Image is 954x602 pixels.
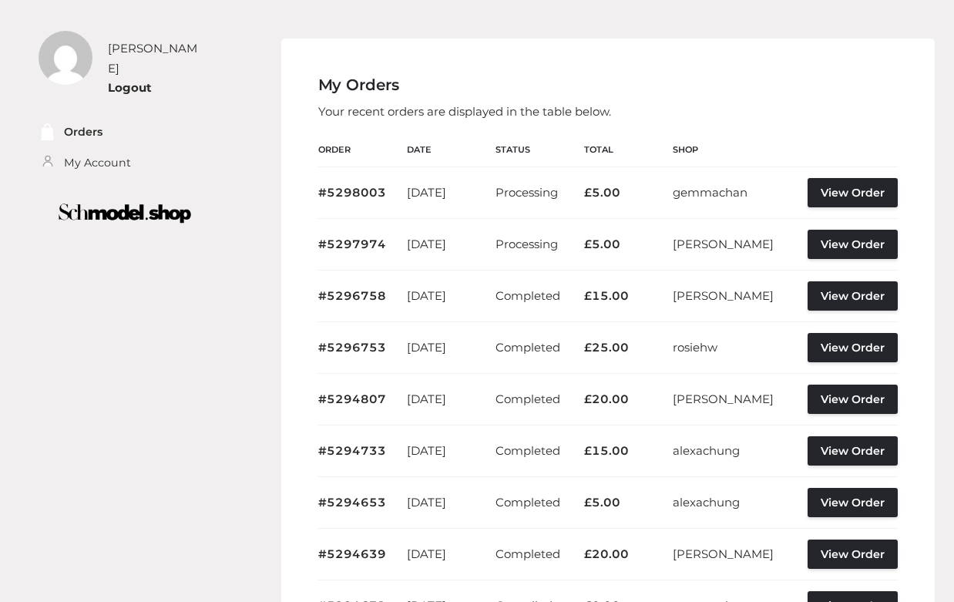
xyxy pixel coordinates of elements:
a: #5296758 [318,288,386,303]
img: boutique-logo.png [29,194,221,233]
bdi: 5.00 [584,185,620,200]
span: Completed [495,340,560,355]
a: View Order [808,385,898,414]
time: [DATE] [407,288,446,303]
a: #5294639 [318,547,386,561]
a: View Order [808,333,898,362]
span: Completed [495,392,560,406]
span: £ [584,340,592,355]
a: [PERSON_NAME] [673,392,774,406]
a: View Order [808,436,898,466]
time: [DATE] [407,495,446,510]
span: Completed [495,495,560,510]
a: #5294807 [318,392,386,406]
span: £ [584,443,592,458]
a: Logout [108,80,152,95]
a: [PERSON_NAME] [673,288,774,303]
span: Processing [495,237,558,251]
span: Completed [495,288,560,303]
a: [PERSON_NAME] [673,547,774,561]
bdi: 25.00 [584,340,629,355]
bdi: 15.00 [584,443,629,458]
a: #5296753 [318,340,386,355]
span: Order [318,144,351,155]
a: rosiehw [673,340,717,355]
a: View Order [808,281,898,311]
span: Status [495,144,530,155]
a: Orders [64,123,102,141]
time: [DATE] [407,237,446,251]
a: View Order [808,488,898,517]
span: £ [584,495,592,510]
a: [PERSON_NAME] [673,237,774,251]
a: #5298003 [318,185,386,200]
a: gemmachan [673,185,747,200]
bdi: 15.00 [584,288,629,303]
span: Completed [495,547,560,561]
div: [PERSON_NAME] [108,39,204,78]
span: Date [407,144,432,155]
span: £ [584,392,592,406]
a: View Order [808,178,898,207]
span: £ [584,288,592,303]
bdi: 20.00 [584,392,629,406]
h4: My Orders [318,76,899,94]
bdi: 5.00 [584,495,620,510]
bdi: 5.00 [584,237,620,251]
a: alexachung [673,443,740,458]
a: alexachung [673,495,740,510]
time: [DATE] [407,443,446,458]
span: £ [584,547,592,561]
span: £ [584,237,592,251]
time: [DATE] [407,185,446,200]
a: #5294653 [318,495,386,510]
time: [DATE] [407,392,446,406]
bdi: 20.00 [584,547,629,561]
span: Completed [495,443,560,458]
span: Processing [495,185,558,200]
p: Your recent orders are displayed in the table below. [318,102,899,122]
a: My Account [64,154,131,172]
a: #5297974 [318,237,386,251]
a: #5294733 [318,443,386,458]
a: View Order [808,540,898,569]
time: [DATE] [407,340,446,355]
time: [DATE] [407,547,446,561]
span: Shop [673,144,698,155]
span: £ [584,185,592,200]
span: Total [584,144,613,155]
a: View Order [808,230,898,259]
